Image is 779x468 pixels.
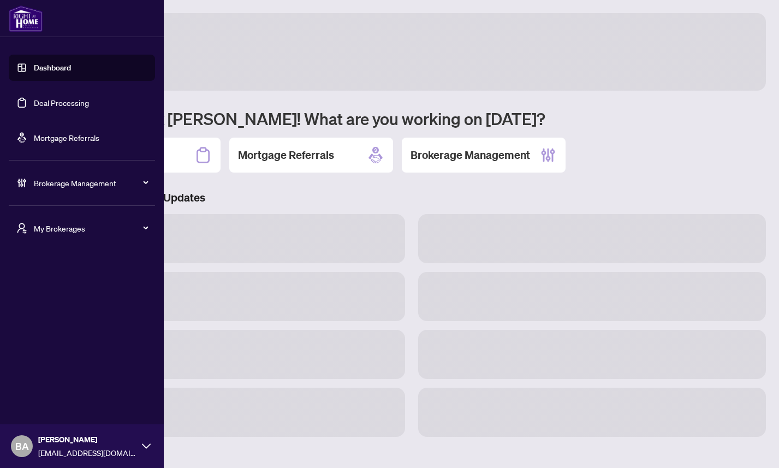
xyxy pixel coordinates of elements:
h2: Brokerage Management [411,147,530,163]
span: user-switch [16,223,27,234]
span: [EMAIL_ADDRESS][DOMAIN_NAME] [38,447,136,459]
h3: Brokerage & Industry Updates [57,190,766,205]
a: Mortgage Referrals [34,133,99,143]
span: BA [15,439,29,454]
a: Dashboard [34,63,71,73]
a: Deal Processing [34,98,89,108]
h1: Welcome back [PERSON_NAME]! What are you working on [DATE]? [57,108,766,129]
span: [PERSON_NAME] [38,434,136,446]
img: logo [9,5,43,32]
h2: Mortgage Referrals [238,147,334,163]
span: My Brokerages [34,222,147,234]
span: Brokerage Management [34,177,147,189]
